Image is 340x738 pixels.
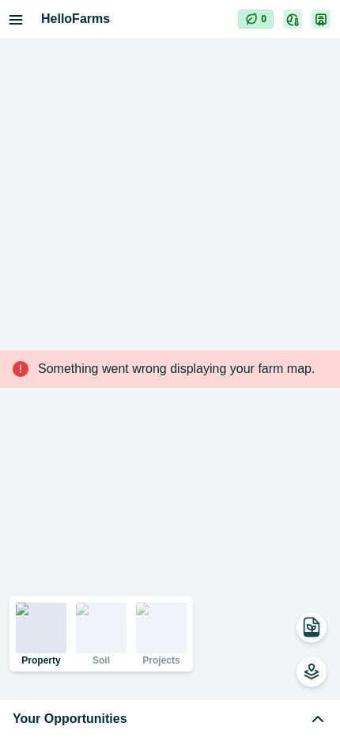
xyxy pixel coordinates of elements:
[142,656,179,665] p: Projects
[93,656,110,665] p: Soil
[21,656,60,665] p: Property
[136,603,187,615] img: project-source-mobile.png
[261,12,266,26] p: 0
[13,709,127,728] span: Your Opportunities
[16,603,66,615] img: property-source-mobile.png
[76,603,127,615] img: soil-source-mobile.png
[41,10,238,29] h2: HelloFarms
